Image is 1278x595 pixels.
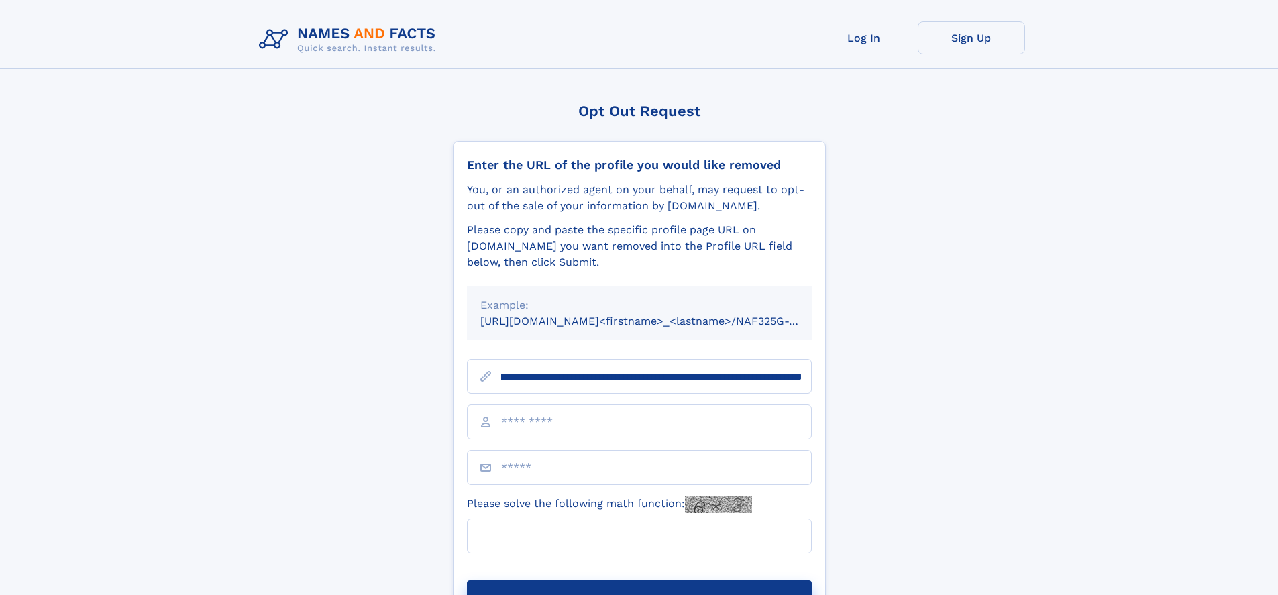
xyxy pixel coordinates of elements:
[467,158,812,172] div: Enter the URL of the profile you would like removed
[810,21,918,54] a: Log In
[480,297,798,313] div: Example:
[467,182,812,214] div: You, or an authorized agent on your behalf, may request to opt-out of the sale of your informatio...
[918,21,1025,54] a: Sign Up
[467,222,812,270] div: Please copy and paste the specific profile page URL on [DOMAIN_NAME] you want removed into the Pr...
[453,103,826,119] div: Opt Out Request
[254,21,447,58] img: Logo Names and Facts
[480,315,837,327] small: [URL][DOMAIN_NAME]<firstname>_<lastname>/NAF325G-xxxxxxxx
[467,496,752,513] label: Please solve the following math function:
